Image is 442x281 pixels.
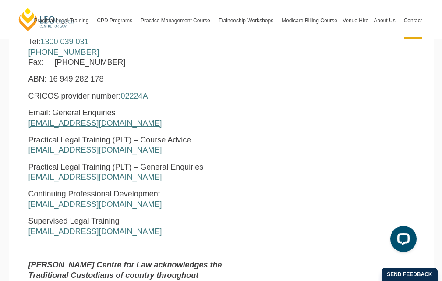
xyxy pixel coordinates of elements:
a: Contact [401,2,424,39]
p: Tel: Fax: [PHONE_NUMBER] [28,37,248,68]
a: [PERSON_NAME] Centre for Law [18,7,76,32]
a: [PHONE_NUMBER] [28,48,99,57]
a: Traineeship Workshops [216,2,279,39]
iframe: LiveChat chat widget [383,222,420,259]
a: CPD Programs [94,2,138,39]
p: Practical Legal Training (PLT) – Course Advice [28,135,248,156]
a: Practical Legal Training [32,2,95,39]
a: [EMAIL_ADDRESS][DOMAIN_NAME] [28,119,162,128]
p: Continuing Professional Development [28,189,248,210]
a: 1300 039 031 [41,37,89,46]
a: Medicare Billing Course [279,2,340,39]
a: [EMAIL_ADDRESS][DOMAIN_NAME] [28,173,162,181]
p: Supervised Legal Training [28,216,248,237]
a: [EMAIL_ADDRESS][DOMAIN_NAME] [28,200,162,209]
a: [EMAIL_ADDRESS][DOMAIN_NAME] [28,227,162,236]
p: Email: General Enquiries [28,108,248,128]
p: CRICOS provider number: [28,91,248,101]
a: About Us [371,2,401,39]
p: ABN: 16 949 282 178 [28,74,248,84]
span: Practical Legal Training (PLT) – General Enquiries [28,163,204,171]
a: Practice Management Course [138,2,216,39]
a: 02224A [121,92,148,100]
a: Venue Hire [340,2,371,39]
a: [EMAIL_ADDRESS][DOMAIN_NAME] [28,146,162,154]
